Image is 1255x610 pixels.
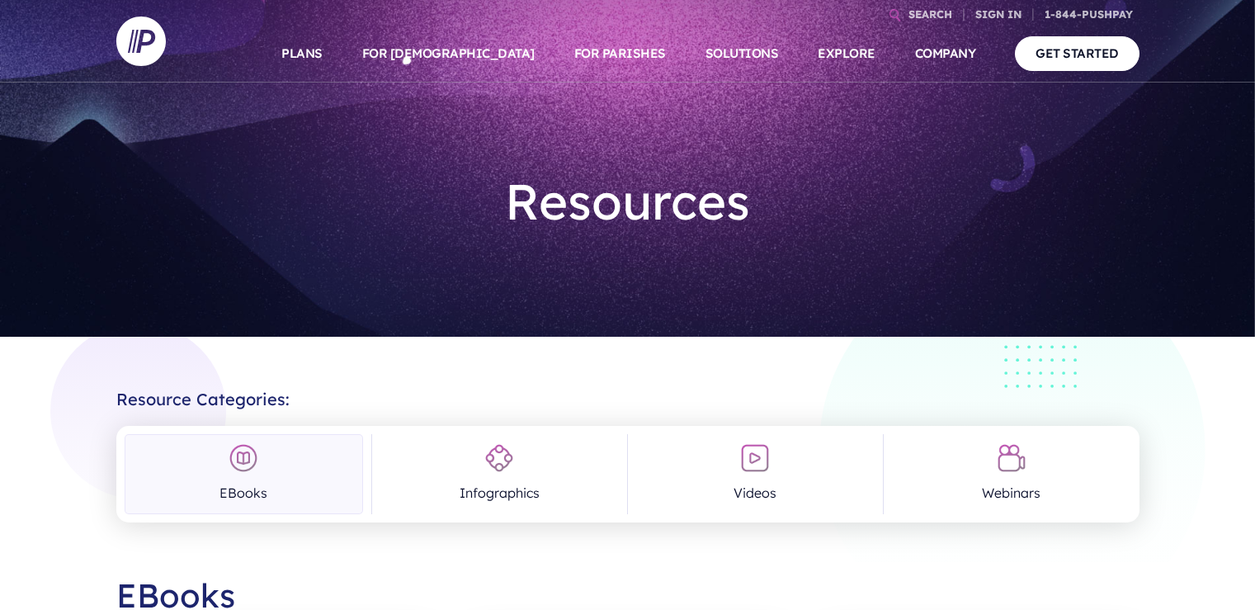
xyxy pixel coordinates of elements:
[574,25,666,83] a: FOR PARISHES
[229,443,258,473] img: EBooks Icon
[1015,36,1139,70] a: GET STARTED
[362,25,535,83] a: FOR [DEMOGRAPHIC_DATA]
[116,376,1139,409] h2: Resource Categories:
[892,434,1130,514] a: Webinars
[705,25,779,83] a: SOLUTIONS
[380,434,619,514] a: Infographics
[125,434,363,514] a: EBooks
[636,434,875,514] a: Videos
[740,443,770,473] img: Videos Icon
[997,443,1026,473] img: Webinars Icon
[385,158,870,244] h1: Resources
[281,25,323,83] a: PLANS
[818,25,875,83] a: EXPLORE
[484,443,514,473] img: Infographics Icon
[915,25,976,83] a: COMPANY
